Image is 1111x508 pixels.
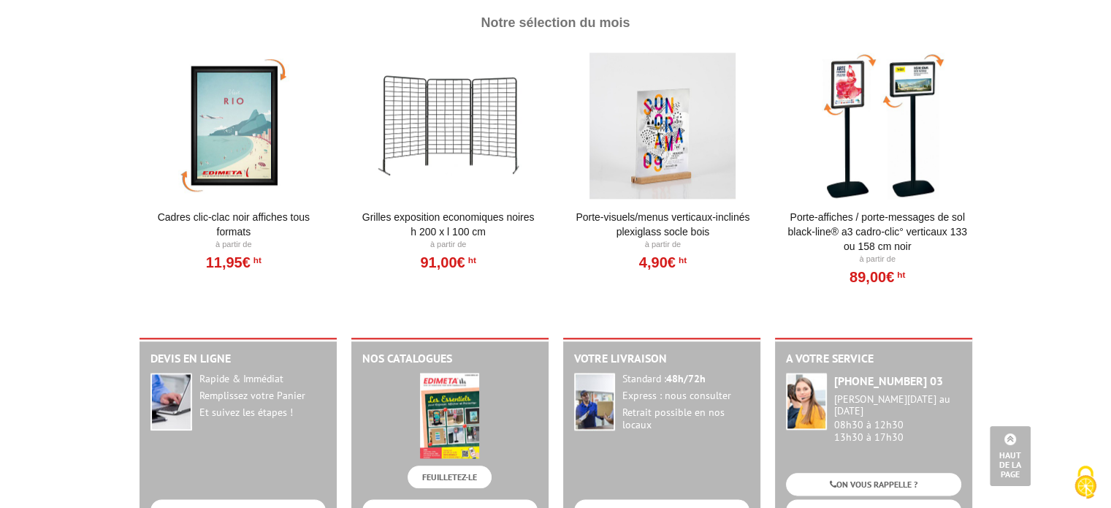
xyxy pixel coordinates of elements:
h4: Notre Sélection du mois [143,1,969,45]
div: Et suivez les étapes ! [199,406,326,420]
h2: Devis en ligne [150,352,326,365]
p: À partir de [144,239,324,251]
strong: 48h/72h [666,372,706,385]
sup: HT [251,255,261,265]
a: Grilles Exposition Economiques Noires H 200 x L 100 cm [358,210,538,239]
a: Porte-affiches / Porte-messages de sol Black-Line® A3 Cadro-Clic° Verticaux 133 ou 158 cm noir [787,210,968,254]
h2: Nos catalogues [362,352,538,365]
div: Standard : [622,373,749,386]
a: Haut de la page [990,426,1031,486]
div: Retrait possible en nos locaux [622,406,749,433]
a: 89,00€HT [850,273,905,281]
div: [PERSON_NAME][DATE] au [DATE] [834,393,961,418]
sup: HT [676,255,687,265]
h2: Votre livraison [574,352,749,365]
p: À partir de [573,239,753,251]
a: 4,90€HT [639,258,687,267]
a: 11,95€HT [206,258,261,267]
h2: A votre service [786,352,961,365]
a: 91,00€HT [420,258,476,267]
img: widget-service.jpg [786,373,827,430]
a: ON VOUS RAPPELLE ? [786,473,961,496]
a: FEUILLETEZ-LE [408,466,492,488]
p: À partir de [358,239,538,251]
div: Remplissez votre Panier [199,390,326,403]
img: edimeta.jpeg [420,373,479,458]
a: Porte-Visuels/Menus verticaux-inclinés plexiglass socle bois [573,210,753,239]
button: Cookies (fenêtre modale) [1060,458,1111,508]
div: Rapide & Immédiat [199,373,326,386]
img: widget-livraison.jpg [574,373,615,431]
sup: HT [894,270,905,280]
img: widget-devis.jpg [150,373,192,431]
sup: HT [465,255,476,265]
img: Cookies (fenêtre modale) [1067,464,1104,501]
div: Express : nous consulter [622,390,749,403]
strong: [PHONE_NUMBER] 03 [834,374,943,388]
p: À partir de [787,254,968,265]
div: 08h30 à 12h30 13h30 à 17h30 [834,393,961,444]
a: Cadres clic-clac noir affiches tous formats [144,210,324,239]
